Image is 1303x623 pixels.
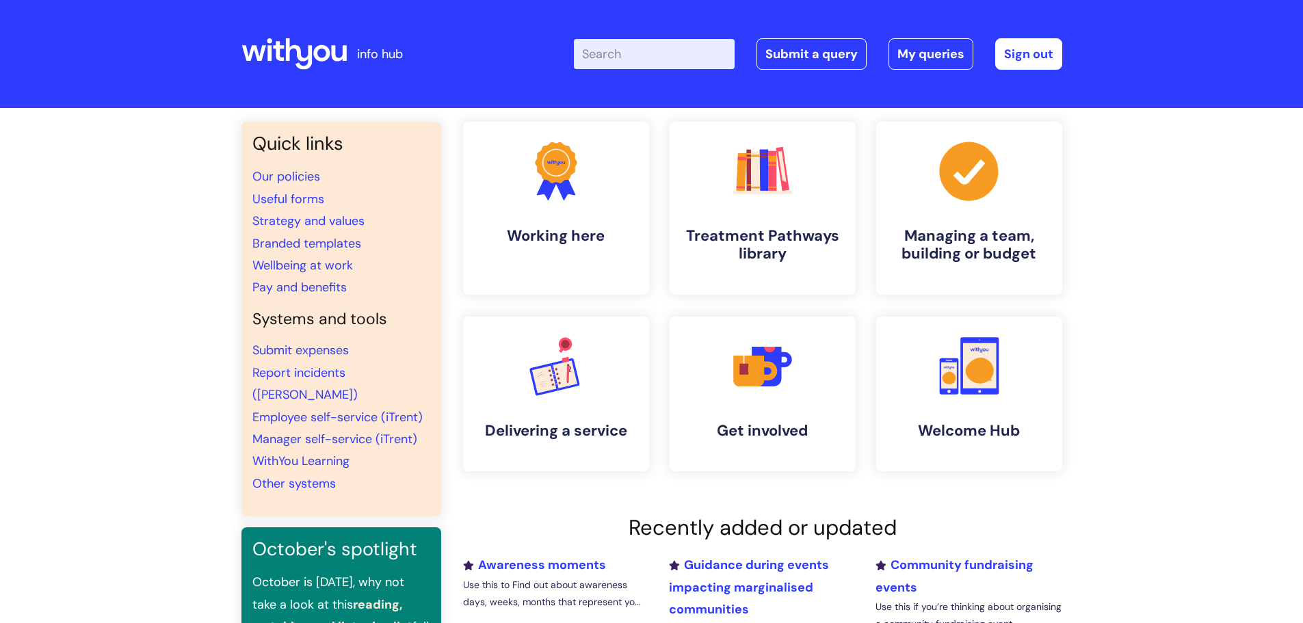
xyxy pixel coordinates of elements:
[252,364,358,403] a: Report incidents ([PERSON_NAME])
[252,168,320,185] a: Our policies
[681,422,845,440] h4: Get involved
[252,133,430,155] h3: Quick links
[463,317,649,471] a: Delivering a service
[474,422,638,440] h4: Delivering a service
[463,576,649,611] p: Use this to Find out about awareness days, weeks, months that represent yo...
[252,213,365,229] a: Strategy and values
[252,431,417,447] a: Manager self-service (iTrent)
[876,317,1062,471] a: Welcome Hub
[252,279,347,295] a: Pay and benefits
[876,557,1034,595] a: Community fundraising events
[876,122,1062,295] a: Managing a team, building or budget
[252,475,336,492] a: Other systems
[357,43,403,65] p: info hub
[670,122,856,295] a: Treatment Pathways library
[252,310,430,329] h4: Systems and tools
[669,557,829,618] a: Guidance during events impacting marginalised communities
[474,227,638,245] h4: Working here
[574,39,735,69] input: Search
[252,191,324,207] a: Useful forms
[756,38,867,70] a: Submit a query
[995,38,1062,70] a: Sign out
[670,317,856,471] a: Get involved
[252,538,430,560] h3: October's spotlight
[252,342,349,358] a: Submit expenses
[574,38,1062,70] div: | -
[681,227,845,263] h4: Treatment Pathways library
[252,453,350,469] a: WithYou Learning
[463,515,1062,540] h2: Recently added or updated
[463,122,649,295] a: Working here
[252,235,361,252] a: Branded templates
[252,257,353,274] a: Wellbeing at work
[889,38,973,70] a: My queries
[463,557,606,573] a: Awareness moments
[252,409,423,425] a: Employee self-service (iTrent)
[887,227,1051,263] h4: Managing a team, building or budget
[887,422,1051,440] h4: Welcome Hub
